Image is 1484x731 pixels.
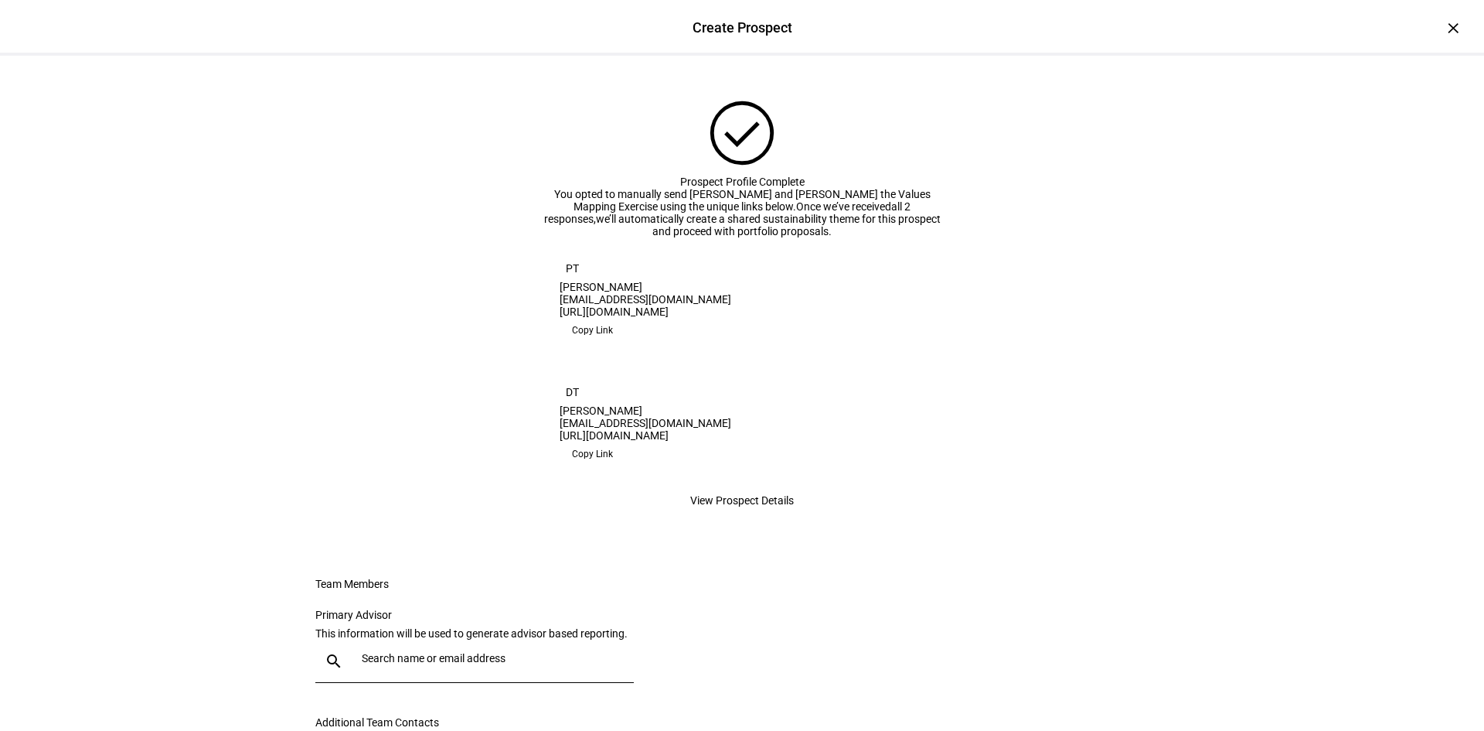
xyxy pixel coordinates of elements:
input: Search name or email address [362,652,628,664]
button: Copy Link [560,318,625,343]
div: You opted to manually send [PERSON_NAME] and [PERSON_NAME] the Values Mapping Exercise using the ... [541,188,943,485]
div: Prospect Profile Complete [541,176,943,188]
div: [EMAIL_ADDRESS][DOMAIN_NAME] [560,417,924,429]
div: Create Prospect [693,18,792,38]
div: [PERSON_NAME] [560,281,924,293]
mat-icon: check_circle [702,93,782,173]
span: Copy Link [572,442,613,466]
div: This information will be used to generate advisor based reporting. [315,627,652,640]
div: [URL][DOMAIN_NAME] [560,429,924,442]
button: View Prospect Details [672,485,812,516]
div: [URL][DOMAIN_NAME] [560,306,924,318]
div: [EMAIL_ADDRESS][DOMAIN_NAME] [560,293,924,306]
button: Copy Link [560,442,625,466]
div: × [1441,15,1465,40]
span: View Prospect Details [690,485,794,516]
span: Copy Link [572,318,613,343]
div: DT [560,380,584,405]
div: PT [560,256,584,281]
div: Additional Team Contacts [315,716,652,729]
div: Primary Advisor [315,609,652,621]
div: [PERSON_NAME] [560,405,924,417]
div: Team Members [315,578,742,590]
mat-icon: search [315,652,352,671]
